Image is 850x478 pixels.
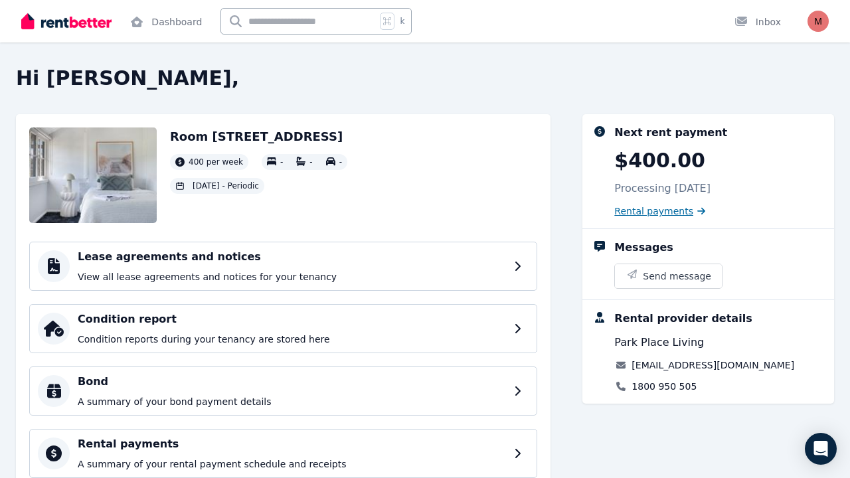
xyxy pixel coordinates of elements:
h2: Room [STREET_ADDRESS] [170,127,347,146]
button: Send message [615,264,722,288]
p: View all lease agreements and notices for your tenancy [78,270,506,283]
div: Rental provider details [614,311,752,327]
img: Property Url [29,127,157,223]
span: 400 per week [189,157,243,167]
h4: Bond [78,374,506,390]
span: [DATE] - Periodic [193,181,259,191]
span: - [309,157,312,167]
h4: Condition report [78,311,506,327]
a: 1800 950 505 [632,380,697,393]
span: Send message [643,270,711,283]
p: A summary of your bond payment details [78,395,506,408]
div: Open Intercom Messenger [805,433,837,465]
h4: Lease agreements and notices [78,249,506,265]
div: Messages [614,240,673,256]
h4: Rental payments [78,436,506,452]
div: Next rent payment [614,125,727,141]
span: Park Place Living [614,335,704,351]
div: Inbox [734,15,781,29]
span: - [280,157,283,167]
p: Condition reports during your tenancy are stored here [78,333,506,346]
span: Rental payments [614,204,693,218]
p: $400.00 [614,149,705,173]
img: Miri Gaschler [807,11,829,32]
span: k [400,16,404,27]
span: - [339,157,342,167]
p: Processing [DATE] [614,181,711,197]
p: A summary of your rental payment schedule and receipts [78,457,506,471]
h2: Hi [PERSON_NAME], [16,66,834,90]
a: Rental payments [614,204,705,218]
img: RentBetter [21,11,112,31]
a: [EMAIL_ADDRESS][DOMAIN_NAME] [632,358,794,372]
